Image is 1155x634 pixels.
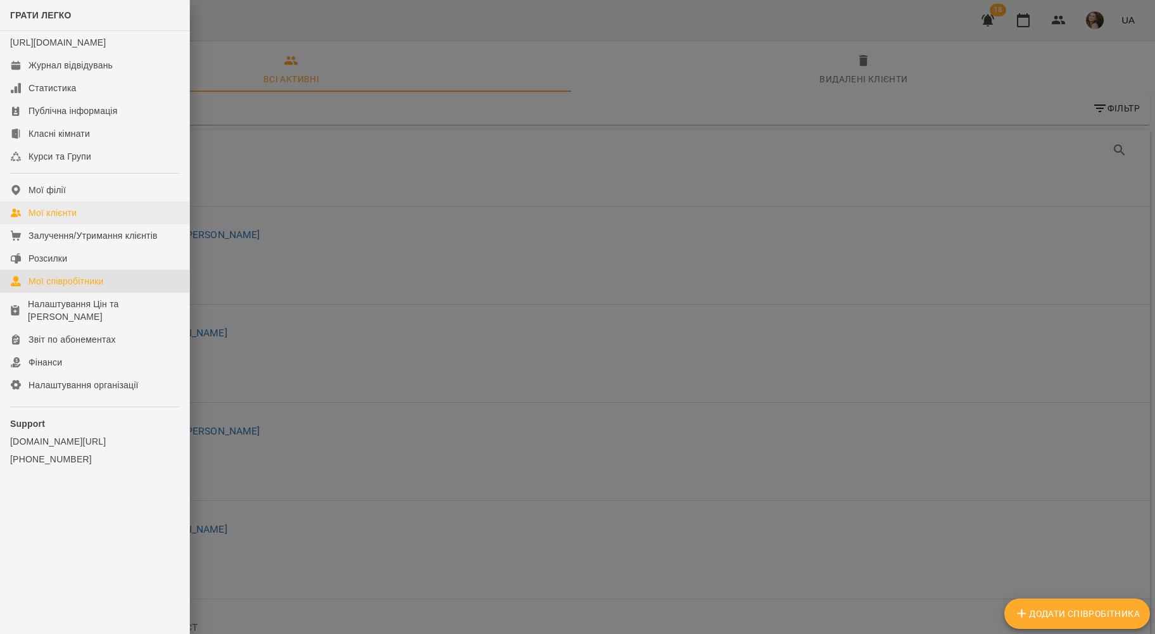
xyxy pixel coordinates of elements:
button: Додати співробітника [1004,599,1150,629]
div: Класні кімнати [28,127,90,140]
div: Журнал відвідувань [28,59,113,72]
span: Додати співробітника [1014,606,1140,621]
div: Мої клієнти [28,206,77,219]
div: Фінанси [28,356,62,369]
span: ГРАТИ ЛЕГКО [10,10,72,20]
div: Розсилки [28,252,67,265]
div: Налаштування Цін та [PERSON_NAME] [28,298,179,323]
div: Залучення/Утримання клієнтів [28,229,158,242]
div: Публічна інформація [28,105,117,117]
div: Мої співробітники [28,275,104,288]
div: Налаштування організації [28,379,139,391]
div: Статистика [28,82,77,94]
a: [PHONE_NUMBER] [10,453,179,466]
div: Мої філії [28,184,66,196]
p: Support [10,417,179,430]
a: [URL][DOMAIN_NAME] [10,37,106,48]
div: Звіт по абонементах [28,333,116,346]
a: [DOMAIN_NAME][URL] [10,435,179,448]
div: Курси та Групи [28,150,91,163]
